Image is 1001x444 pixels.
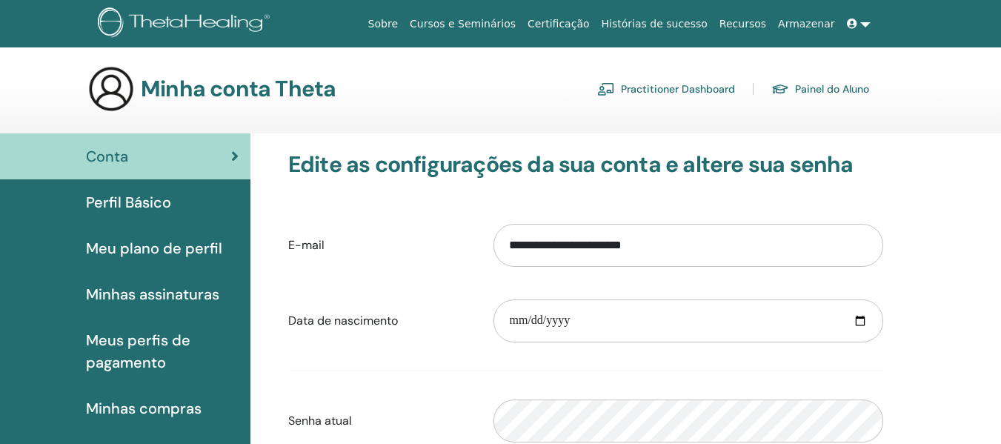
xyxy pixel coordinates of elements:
label: E-mail [277,231,483,259]
a: Painel do Aluno [771,77,869,101]
span: Minhas compras [86,397,202,420]
a: Certificação [522,10,595,38]
a: Sobre [362,10,404,38]
label: Data de nascimento [277,307,483,335]
h3: Minha conta Theta [141,76,336,102]
span: Meu plano de perfil [86,237,222,259]
span: Conta [86,145,128,168]
span: Minhas assinaturas [86,283,219,305]
span: Meus perfis de pagamento [86,329,239,374]
a: Armazenar [772,10,840,38]
a: Cursos e Seminários [404,10,522,38]
a: Practitioner Dashboard [597,77,735,101]
h3: Edite as configurações da sua conta e altere sua senha [288,151,883,178]
a: Recursos [714,10,772,38]
img: generic-user-icon.jpg [87,65,135,113]
img: graduation-cap.svg [771,83,789,96]
img: logo.png [98,7,275,41]
label: Senha atual [277,407,483,435]
img: chalkboard-teacher.svg [597,82,615,96]
a: Histórias de sucesso [596,10,714,38]
span: Perfil Básico [86,191,171,213]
